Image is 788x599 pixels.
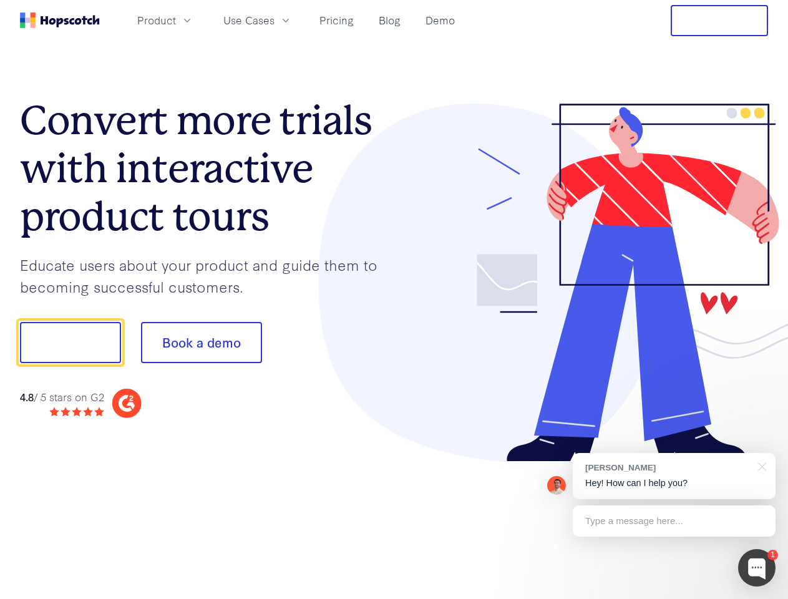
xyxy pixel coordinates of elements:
div: 1 [767,550,778,560]
span: Use Cases [223,12,275,28]
button: Free Trial [671,5,768,36]
button: Product [130,10,201,31]
div: [PERSON_NAME] [585,462,751,474]
a: Demo [421,10,460,31]
p: Educate users about your product and guide them to becoming successful customers. [20,254,394,297]
a: Blog [374,10,406,31]
button: Book a demo [141,322,262,363]
button: Show me! [20,322,121,363]
button: Use Cases [216,10,299,31]
span: Product [137,12,176,28]
div: / 5 stars on G2 [20,389,104,405]
p: Hey! How can I help you? [585,477,763,490]
a: Pricing [314,10,359,31]
strong: 4.8 [20,389,34,404]
img: Mark Spera [547,476,566,495]
div: Type a message here... [573,505,776,537]
h1: Convert more trials with interactive product tours [20,97,394,240]
a: Home [20,12,100,28]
